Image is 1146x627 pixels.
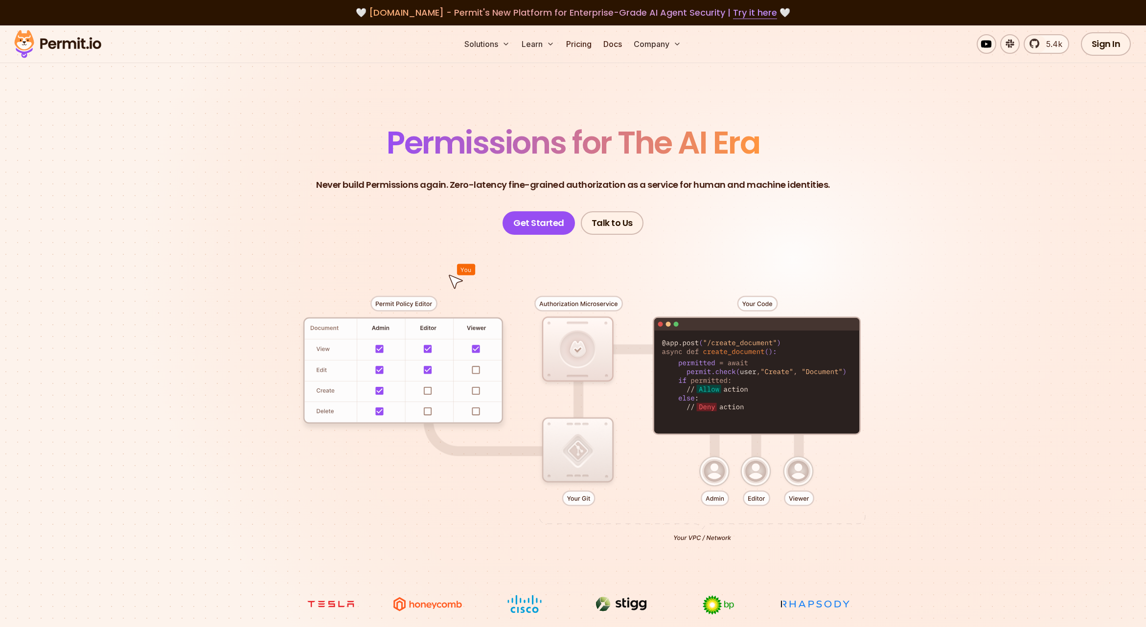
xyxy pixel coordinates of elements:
span: 5.4k [1040,38,1062,50]
button: Learn [518,34,558,54]
span: [DOMAIN_NAME] - Permit's New Platform for Enterprise-Grade AI Agent Security | [369,6,777,19]
a: Talk to Us [581,211,643,235]
img: Honeycomb [391,595,464,613]
img: Cisco [488,595,561,613]
button: Company [630,34,685,54]
button: Solutions [460,34,514,54]
img: tesla [294,595,367,613]
a: Docs [599,34,626,54]
div: 🤍 🤍 [23,6,1123,20]
span: Permissions for The AI Era [387,121,759,164]
a: Pricing [562,34,596,54]
a: Sign In [1081,32,1131,56]
img: Permit logo [10,27,106,61]
p: Never build Permissions again. Zero-latency fine-grained authorization as a service for human and... [316,178,830,192]
img: Stigg [585,595,658,613]
a: 5.4k [1024,34,1069,54]
img: Rhapsody Health [779,595,852,613]
a: Get Started [503,211,575,235]
img: bp [682,595,755,615]
a: Try it here [733,6,777,19]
